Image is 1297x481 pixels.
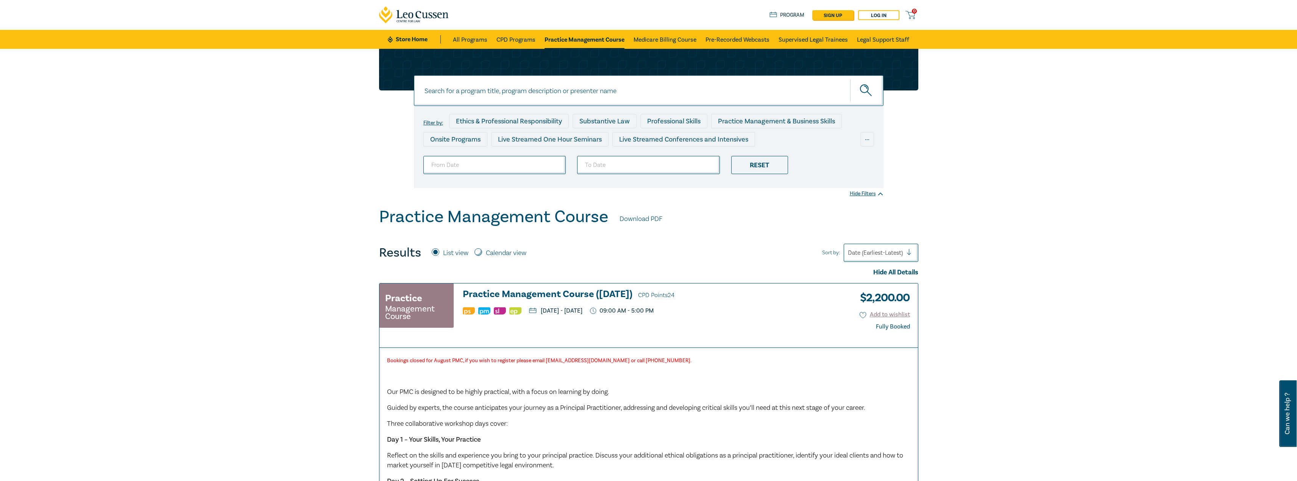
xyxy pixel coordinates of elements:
[912,9,917,14] span: 0
[387,435,481,444] strong: Day 1 – Your Skills, Your Practice
[860,132,874,146] div: ...
[385,305,448,320] small: Management Course
[463,307,475,314] img: Professional Skills
[494,307,506,314] img: Substantive Law
[573,114,637,128] div: Substantive Law
[850,190,883,198] div: Hide Filters
[387,388,609,396] span: Our PMC is designed to be highly practical, with a focus on learning by doing.
[848,249,849,257] input: Sort by
[545,30,624,49] a: Practice Management Course
[387,451,903,470] span: Reflect on the skills and experience you bring to your principal practice. Discuss your additiona...
[612,132,755,146] div: Live Streamed Conferences and Intensives
[854,289,910,307] h3: $ 2,200.00
[379,245,421,260] h4: Results
[769,11,805,19] a: Program
[705,30,769,49] a: Pre-Recorded Webcasts
[496,30,535,49] a: CPD Programs
[423,132,487,146] div: Onsite Programs
[822,249,840,257] span: Sort by:
[529,308,582,314] p: [DATE] - [DATE]
[414,75,883,106] input: Search for a program title, program description or presenter name
[388,35,440,44] a: Store Home
[443,248,468,258] label: List view
[385,291,422,305] h3: Practice
[711,114,842,128] div: Practice Management & Business Skills
[638,291,674,299] span: CPD Points 24
[638,150,721,165] div: 10 CPD Point Packages
[387,357,691,364] strong: Bookings closed for August PMC, if you wish to register please email [EMAIL_ADDRESS][DOMAIN_NAME]...
[590,307,654,314] p: 09:00 AM - 5:00 PM
[379,207,608,227] h1: Practice Management Course
[1284,385,1291,442] span: Can we help ?
[423,156,566,174] input: From Date
[640,114,707,128] div: Professional Skills
[812,10,854,20] a: sign up
[449,114,569,128] div: Ethics & Professional Responsibility
[620,214,662,224] a: Download PDF
[876,323,910,330] div: Fully Booked
[547,150,634,165] div: Pre-Recorded Webcasts
[379,268,918,277] div: Hide All Details
[423,150,543,165] div: Live Streamed Practical Workshops
[731,156,788,174] div: Reset
[453,30,487,49] a: All Programs
[491,132,609,146] div: Live Streamed One Hour Seminars
[486,248,526,258] label: Calendar view
[779,30,848,49] a: Supervised Legal Trainees
[387,403,865,412] span: Guided by experts, the course anticipates your journey as a Principal Practitioner, addressing an...
[858,10,899,20] a: Log in
[463,289,839,300] a: Practice Management Course ([DATE]) CPD Points24
[725,150,794,165] div: National Programs
[857,30,909,49] a: Legal Support Staff
[860,310,910,319] button: Add to wishlist
[577,156,720,174] input: To Date
[634,30,696,49] a: Medicare Billing Course
[387,419,508,428] span: Three collaborative workshop days cover:
[463,289,839,300] h3: Practice Management Course ([DATE])
[509,307,521,314] img: Ethics & Professional Responsibility
[478,307,490,314] img: Practice Management & Business Skills
[423,120,443,126] label: Filter by:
